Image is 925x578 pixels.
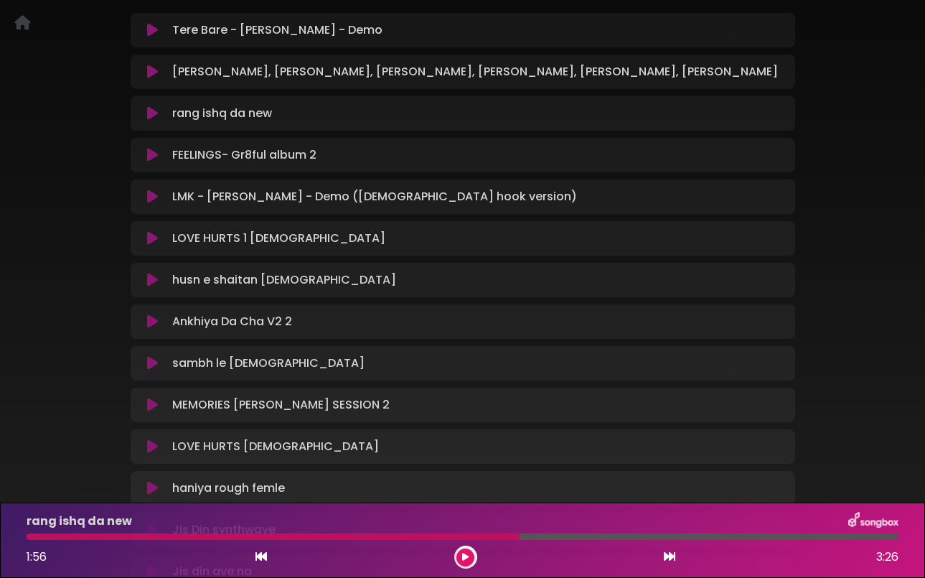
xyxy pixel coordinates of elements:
p: husn e shaitan [DEMOGRAPHIC_DATA] [172,271,396,289]
span: 3:26 [876,549,898,566]
p: FEELINGS- Gr8ful album 2 [172,146,316,164]
p: [PERSON_NAME], [PERSON_NAME], [PERSON_NAME], [PERSON_NAME], [PERSON_NAME], [PERSON_NAME] [172,63,778,80]
img: songbox-logo-white.png [848,512,898,531]
p: LOVE HURTS 1 [DEMOGRAPHIC_DATA] [172,230,385,247]
p: sambh le [DEMOGRAPHIC_DATA] [172,355,365,372]
p: Ankhiya Da Cha V2 2 [172,313,292,330]
p: Tere Bare - [PERSON_NAME] - Demo [172,22,382,39]
span: 1:56 [27,549,47,565]
p: rang ishq da new [27,513,132,530]
p: MEMORIES [PERSON_NAME] SESSION 2 [172,396,390,414]
p: LOVE HURTS [DEMOGRAPHIC_DATA] [172,438,379,455]
p: rang ishq da new [172,105,272,122]
p: LMK - [PERSON_NAME] - Demo ([DEMOGRAPHIC_DATA] hook version) [172,188,577,205]
p: haniya rough femle [172,480,285,497]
